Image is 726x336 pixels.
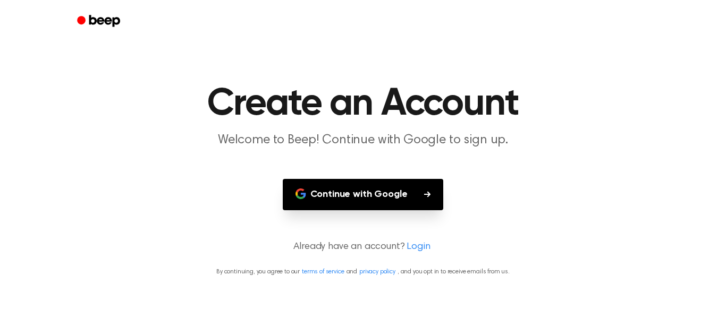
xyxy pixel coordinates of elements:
[70,11,130,32] a: Beep
[13,267,713,277] p: By continuing, you agree to our and , and you opt in to receive emails from us.
[283,179,444,210] button: Continue with Google
[302,269,344,275] a: terms of service
[159,132,567,149] p: Welcome to Beep! Continue with Google to sign up.
[91,85,635,123] h1: Create an Account
[13,240,713,254] p: Already have an account?
[407,240,430,254] a: Login
[359,269,395,275] a: privacy policy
